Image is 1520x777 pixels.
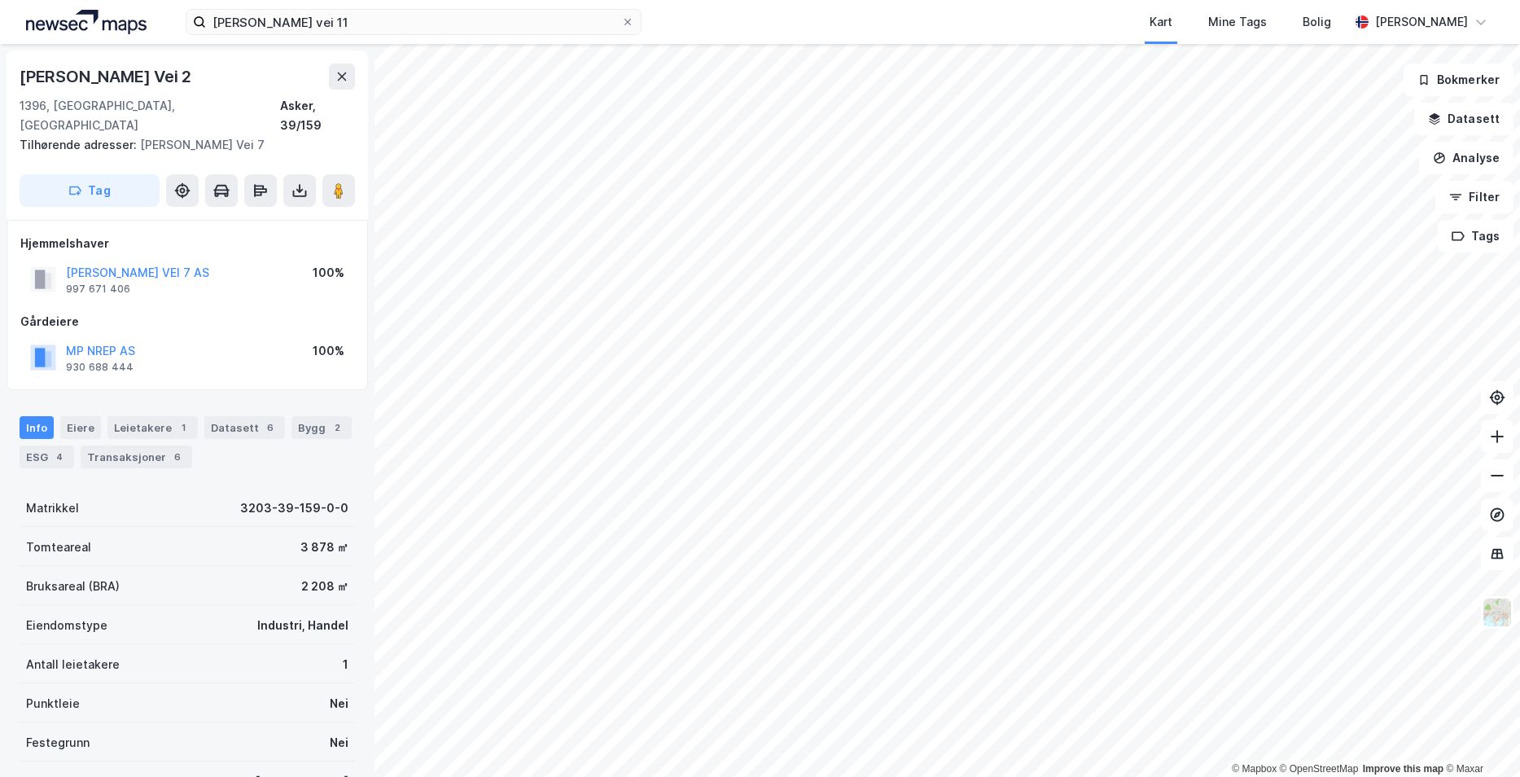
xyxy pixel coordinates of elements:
div: 1 [343,655,348,674]
div: 3 878 ㎡ [300,538,348,557]
button: Datasett [1414,103,1513,135]
div: 2 [329,419,345,436]
div: 100% [313,263,344,283]
div: Leietakere [107,416,198,439]
div: ESG [20,446,74,468]
div: 3203-39-159-0-0 [240,498,348,518]
div: Asker, 39/159 [280,96,355,135]
div: Transaksjoner [81,446,192,468]
div: Antall leietakere [26,655,120,674]
div: Kontrollprogram for chat [1439,699,1520,777]
button: Filter [1435,181,1513,213]
div: 2 208 ㎡ [301,577,348,596]
div: 1396, [GEOGRAPHIC_DATA], [GEOGRAPHIC_DATA] [20,96,280,135]
input: Søk på adresse, matrikkel, gårdeiere, leietakere eller personer [206,10,621,34]
button: Bokmerker [1404,64,1513,96]
div: 1 [175,419,191,436]
div: Bygg [291,416,352,439]
div: Eiere [60,416,101,439]
div: Industri, Handel [257,616,348,635]
div: Festegrunn [26,733,90,753]
div: Mine Tags [1208,12,1267,32]
iframe: Chat Widget [1439,699,1520,777]
div: Hjemmelshaver [20,234,354,253]
div: Matrikkel [26,498,79,518]
a: OpenStreetMap [1280,763,1359,775]
button: Tags [1438,220,1513,252]
button: Tag [20,174,160,207]
div: 100% [313,341,344,361]
div: 4 [51,449,68,465]
button: Analyse [1419,142,1513,174]
div: Gårdeiere [20,312,354,331]
div: Nei [330,733,348,753]
div: Eiendomstype [26,616,107,635]
div: Nei [330,694,348,713]
div: [PERSON_NAME] [1375,12,1468,32]
div: 6 [169,449,186,465]
div: Datasett [204,416,285,439]
div: Kart [1150,12,1172,32]
div: 997 671 406 [66,283,130,296]
div: 6 [262,419,278,436]
a: Mapbox [1232,763,1277,775]
img: Z [1482,597,1513,628]
div: 930 688 444 [66,361,134,374]
div: Punktleie [26,694,80,713]
div: [PERSON_NAME] Vei 7 [20,135,342,155]
a: Improve this map [1363,763,1443,775]
div: Bolig [1303,12,1331,32]
div: Info [20,416,54,439]
div: [PERSON_NAME] Vei 2 [20,64,195,90]
div: Tomteareal [26,538,91,557]
div: Bruksareal (BRA) [26,577,120,596]
img: logo.a4113a55bc3d86da70a041830d287a7e.svg [26,10,147,34]
span: Tilhørende adresser: [20,138,140,151]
